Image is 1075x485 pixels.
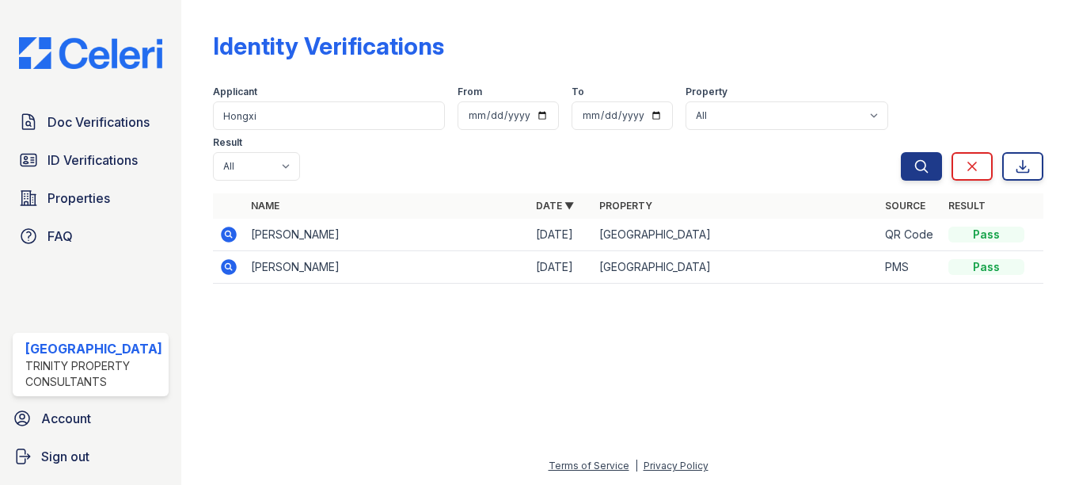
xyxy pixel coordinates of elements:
div: | [635,460,638,472]
td: [PERSON_NAME] [245,251,530,284]
label: Result [213,136,242,149]
a: Doc Verifications [13,106,169,138]
td: QR Code [879,219,942,251]
img: CE_Logo_Blue-a8612792a0a2168367f1c8372b55b34899dd931a85d93a1a3d3e32e68fde9ad4.png [6,37,175,70]
span: Account [41,409,91,428]
a: Property [599,200,652,212]
a: Result [948,200,986,212]
span: Sign out [41,447,89,466]
div: Identity Verifications [213,32,444,60]
div: Trinity Property Consultants [25,358,162,390]
input: Search by name or phone number [213,101,445,130]
td: [DATE] [530,219,593,251]
td: [GEOGRAPHIC_DATA] [593,251,879,284]
a: Date ▼ [536,200,574,212]
a: Terms of Service [549,460,629,472]
div: Pass [948,227,1024,242]
a: Properties [13,182,169,214]
label: Property [686,86,727,98]
a: Name [251,200,279,212]
label: Applicant [213,86,257,98]
div: Pass [948,259,1024,275]
span: Doc Verifications [47,113,150,132]
a: Sign out [6,441,175,472]
span: Properties [47,189,110,208]
a: Account [6,403,175,434]
a: Source [885,200,925,212]
span: FAQ [47,227,73,246]
td: [GEOGRAPHIC_DATA] [593,219,879,251]
a: FAQ [13,220,169,252]
a: ID Verifications [13,144,169,176]
td: [DATE] [530,251,593,284]
a: Privacy Policy [644,460,708,472]
td: [PERSON_NAME] [245,219,530,251]
span: ID Verifications [47,151,138,170]
label: To [572,86,584,98]
td: PMS [879,251,942,284]
label: From [458,86,482,98]
div: [GEOGRAPHIC_DATA] [25,339,162,358]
